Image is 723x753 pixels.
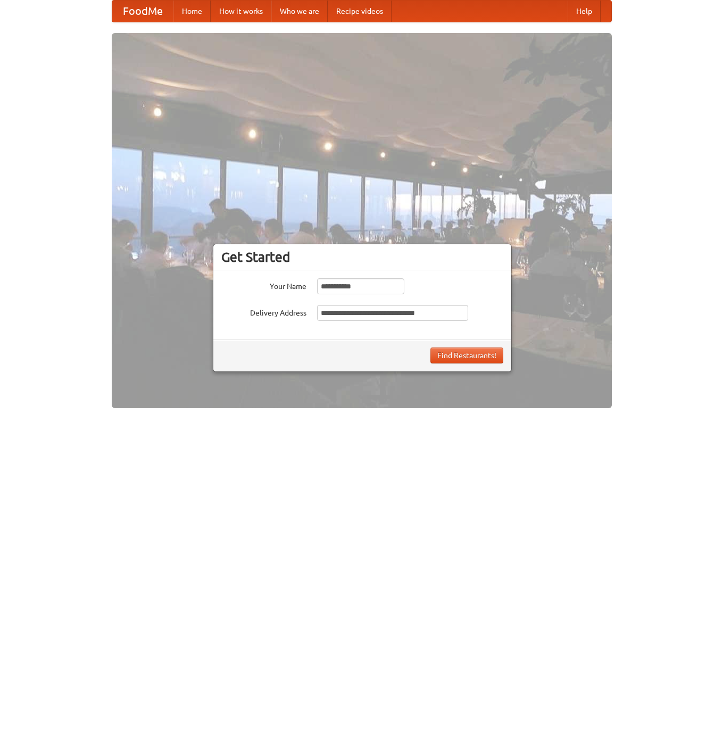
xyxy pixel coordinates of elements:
a: FoodMe [112,1,173,22]
a: How it works [211,1,271,22]
a: Home [173,1,211,22]
a: Recipe videos [328,1,392,22]
label: Your Name [221,278,306,292]
h3: Get Started [221,249,503,265]
a: Help [568,1,601,22]
label: Delivery Address [221,305,306,318]
a: Who we are [271,1,328,22]
button: Find Restaurants! [430,347,503,363]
